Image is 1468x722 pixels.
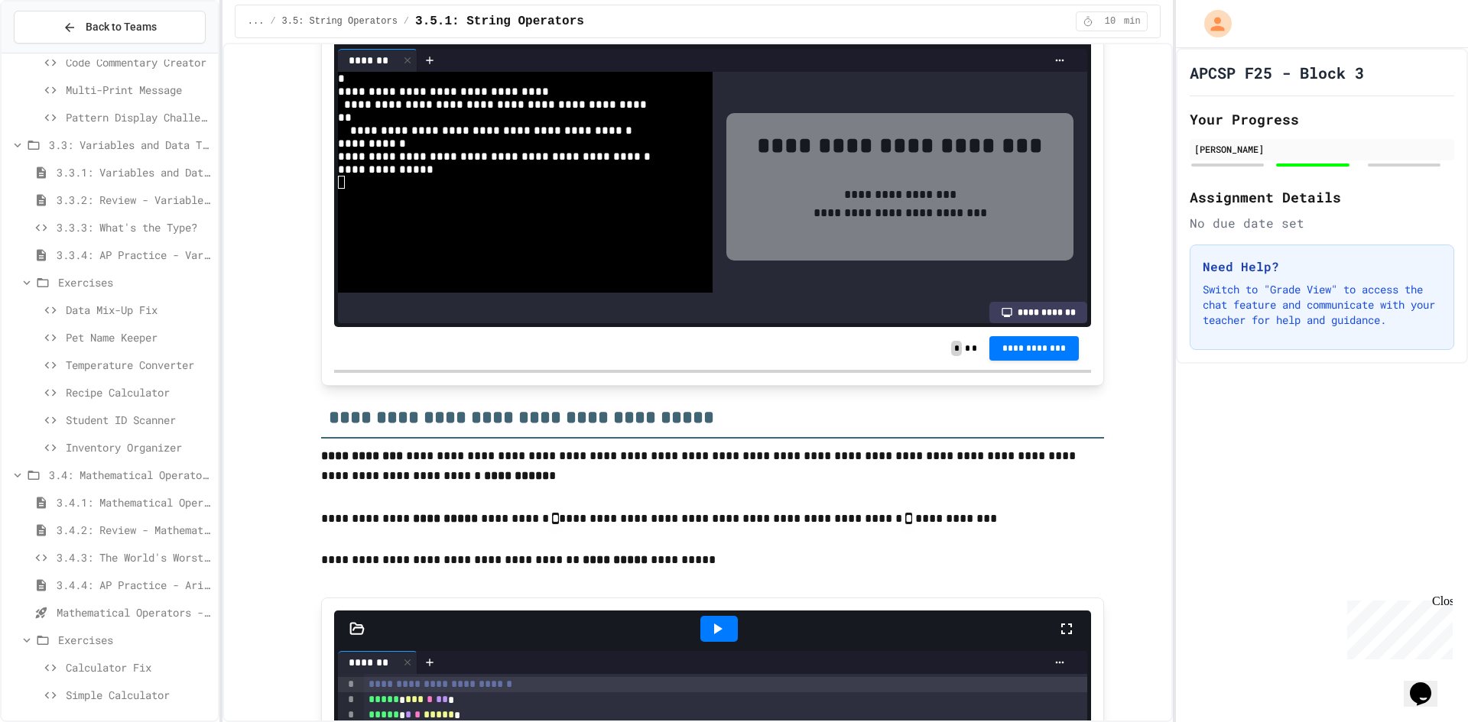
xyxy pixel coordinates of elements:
[57,522,212,538] span: 3.4.2: Review - Mathematical Operators
[57,604,212,620] span: Mathematical Operators - Quiz
[66,384,212,400] span: Recipe Calculator
[6,6,106,97] div: Chat with us now!Close
[57,549,212,565] span: 3.4.3: The World's Worst Farmers Market
[49,137,212,153] span: 3.3: Variables and Data Types
[57,247,212,263] span: 3.3.4: AP Practice - Variables
[86,19,157,35] span: Back to Teams
[270,15,275,28] span: /
[66,687,212,703] span: Simple Calculator
[66,439,212,455] span: Inventory Organizer
[57,494,212,510] span: 3.4.1: Mathematical Operators
[66,357,212,373] span: Temperature Converter
[58,632,212,648] span: Exercises
[282,15,398,28] span: 3.5: String Operators
[66,659,212,675] span: Calculator Fix
[1190,214,1454,232] div: No due date set
[58,274,212,290] span: Exercises
[66,54,212,70] span: Code Commentary Creator
[66,412,212,428] span: Student ID Scanner
[57,164,212,180] span: 3.3.1: Variables and Data Types
[66,329,212,345] span: Pet Name Keeper
[1190,108,1454,130] h2: Your Progress
[1098,15,1122,28] span: 10
[66,109,212,125] span: Pattern Display Challenge
[1404,661,1453,707] iframe: chat widget
[57,192,212,208] span: 3.3.2: Review - Variables and Data Types
[1188,6,1236,41] div: My Account
[1203,282,1441,328] p: Switch to "Grade View" to access the chat feature and communicate with your teacher for help and ...
[1341,594,1453,659] iframe: chat widget
[1203,257,1441,276] h3: Need Help?
[57,577,212,593] span: 3.4.4: AP Practice - Arithmetic Operators
[1194,142,1450,156] div: [PERSON_NAME]
[66,302,212,318] span: Data Mix-Up Fix
[57,219,212,235] span: 3.3.3: What's the Type?
[14,11,206,44] button: Back to Teams
[404,15,409,28] span: /
[1190,186,1454,208] h2: Assignment Details
[66,82,212,98] span: Multi-Print Message
[1124,15,1141,28] span: min
[1190,62,1364,83] h1: APCSP F25 - Block 3
[49,467,212,483] span: 3.4: Mathematical Operators
[248,15,265,28] span: ...
[415,12,584,31] span: 3.5.1: String Operators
